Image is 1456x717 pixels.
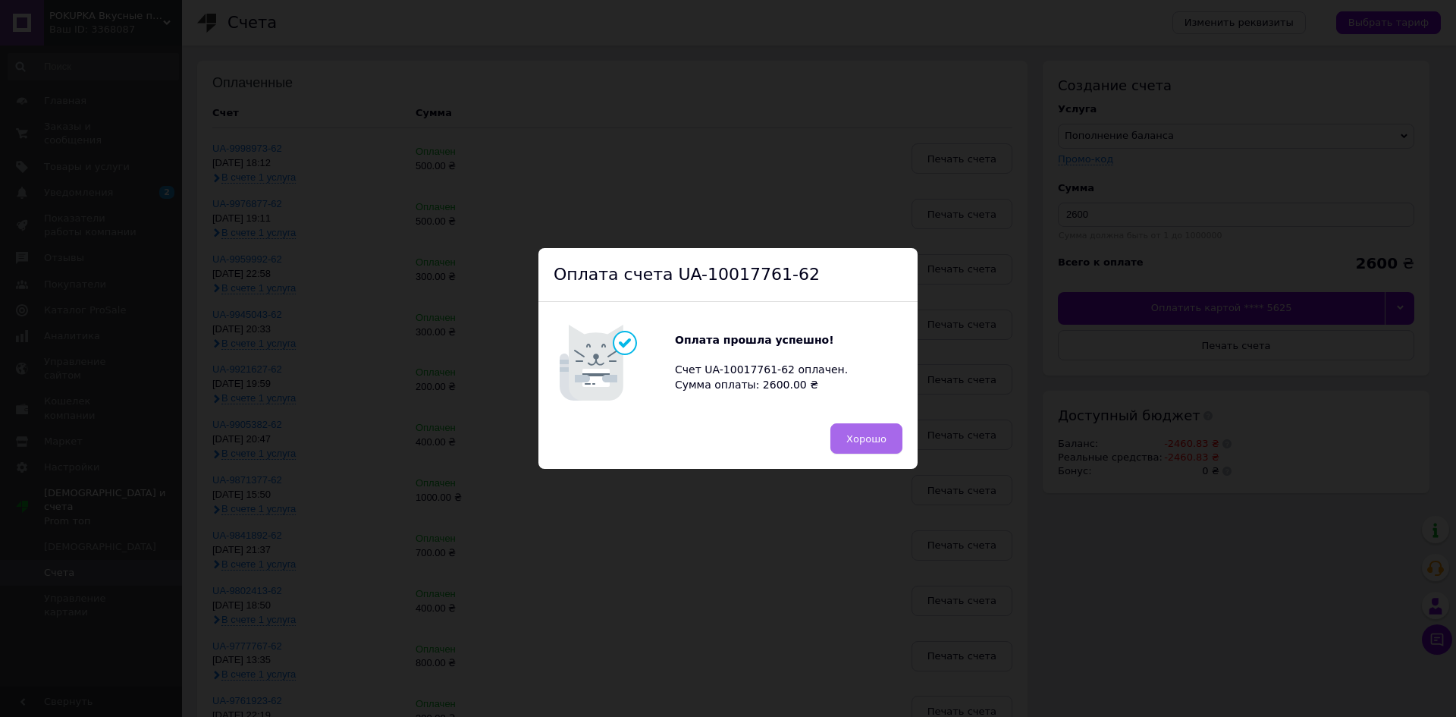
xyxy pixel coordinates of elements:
[675,334,834,346] b: Оплата прошла успешно!
[830,423,902,454] button: Хорошо
[675,333,857,392] div: Счет UA-10017761-62 оплачен. Сумма оплаты: 2600.00 ₴
[846,433,886,445] span: Хорошо
[554,317,675,408] img: Котик говорит: Оплата прошла успешно!
[538,248,918,303] div: Оплата счета UA-10017761-62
